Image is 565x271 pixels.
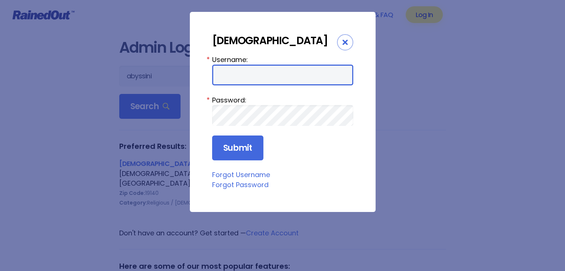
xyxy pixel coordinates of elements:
[212,180,269,189] a: Forgot Password
[212,34,337,47] div: [DEMOGRAPHIC_DATA]
[212,55,353,65] label: Username:
[212,170,270,179] a: Forgot Username
[212,95,353,105] label: Password:
[337,34,353,50] div: Close
[212,135,263,161] input: Submit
